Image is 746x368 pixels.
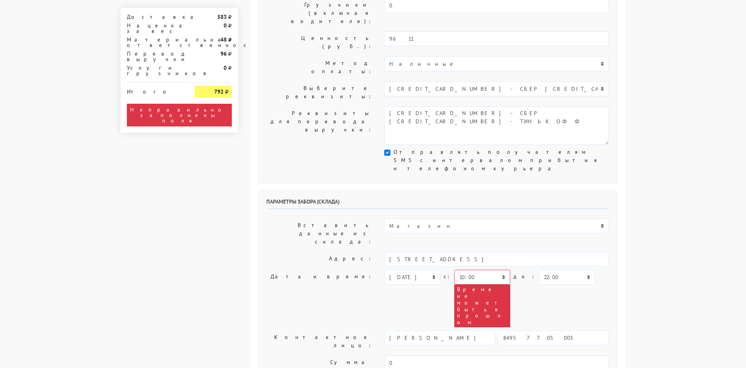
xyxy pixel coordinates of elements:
[121,23,189,34] div: Наценка за вес
[121,37,189,48] div: Материальная ответственность
[260,330,379,352] label: Контактное лицо:
[260,31,379,53] label: Ценность (руб.):
[454,285,510,327] div: Время не может быть в прошлом
[121,51,189,62] div: Перевод выручки
[260,270,379,327] label: Дата и время:
[260,106,379,145] label: Реквизиты для перевода выручки:
[214,88,224,95] strong: 792
[121,14,189,20] div: Доставка
[260,218,379,249] label: Вставить данные из склада:
[121,65,189,76] div: Услуги грузчиков
[444,270,451,283] label: c:
[224,64,227,71] strong: 0
[127,104,232,126] div: Неправильно заполнены поля
[220,36,227,43] strong: 48
[260,81,379,103] label: Выберите реквизиты:
[260,252,379,267] label: Адрес:
[498,330,609,345] input: Телефон
[224,22,227,29] strong: 0
[394,148,609,173] label: Отправлять получателям SMS с интервалом прибытия и телефоном курьера
[384,106,609,145] textarea: [CREDIT_CARD_NUMBER] - СБЕР [CREDIT_CARD_NUMBER] - ТИНЬКОФФ
[513,270,536,283] label: до:
[266,198,609,209] h6: Параметры забора (склада)
[217,13,227,20] strong: 583
[384,330,495,345] input: Имя
[260,56,379,78] label: Метод оплаты:
[220,50,227,57] strong: 96
[127,86,183,94] div: Итого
